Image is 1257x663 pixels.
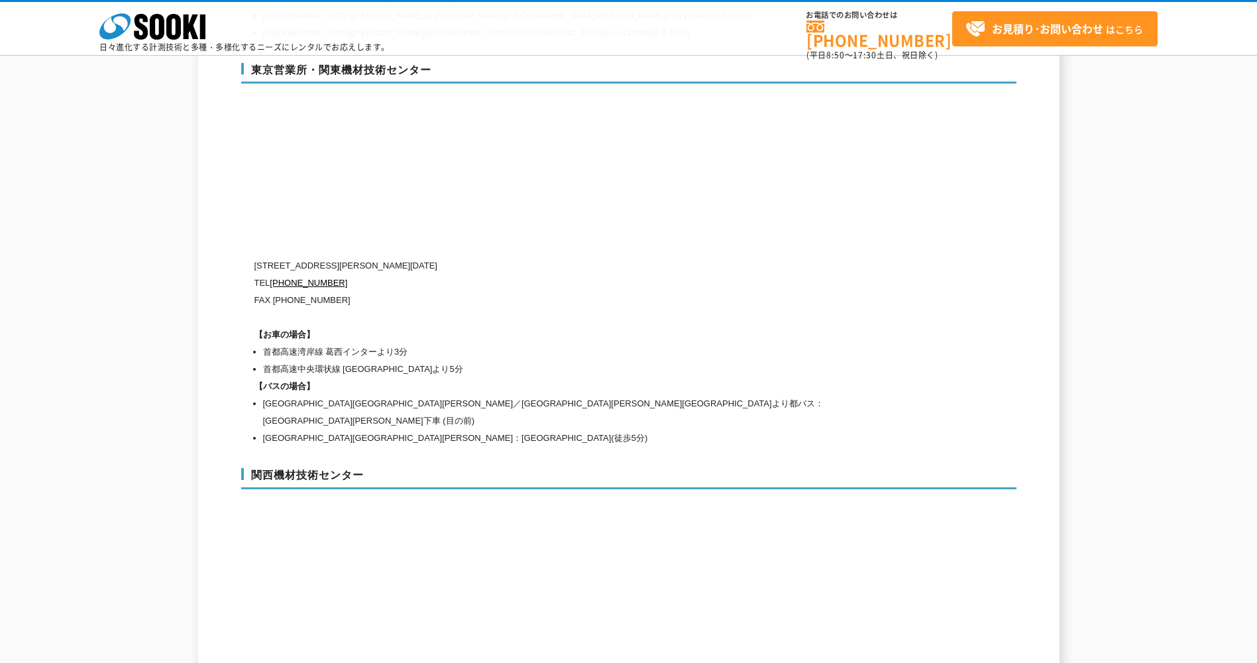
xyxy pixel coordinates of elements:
[254,326,891,343] h1: 【お車の場合】
[853,49,877,61] span: 17:30
[806,11,952,19] span: お電話でのお問い合わせは
[952,11,1158,46] a: お見積り･お問い合わせはこちら
[263,361,891,378] li: 首都高速中央環状線 [GEOGRAPHIC_DATA]より5分
[254,378,891,395] h1: 【バスの場合】
[263,343,891,361] li: 首都高速湾岸線 葛西インターより3分
[270,278,347,288] a: [PHONE_NUMBER]
[99,43,390,51] p: 日々進化する計測技術と多種・多様化するニーズにレンタルでお応えします。
[254,292,891,309] p: FAX [PHONE_NUMBER]
[241,63,1016,84] h3: 東京営業所・関東機材技術センター
[992,21,1103,36] strong: お見積り･お問い合わせ
[241,468,1016,489] h3: 関西機材技術センター
[263,395,891,430] li: [GEOGRAPHIC_DATA][GEOGRAPHIC_DATA][PERSON_NAME]／[GEOGRAPHIC_DATA][PERSON_NAME][GEOGRAPHIC_DATA]より...
[263,430,891,447] li: [GEOGRAPHIC_DATA][GEOGRAPHIC_DATA][PERSON_NAME]：[GEOGRAPHIC_DATA](徒歩5分)
[254,257,891,274] p: [STREET_ADDRESS][PERSON_NAME][DATE]
[965,19,1143,39] span: はこちら
[254,274,891,292] p: TEL
[806,21,952,48] a: [PHONE_NUMBER]
[826,49,845,61] span: 8:50
[806,49,938,61] span: (平日 ～ 土日、祝日除く)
